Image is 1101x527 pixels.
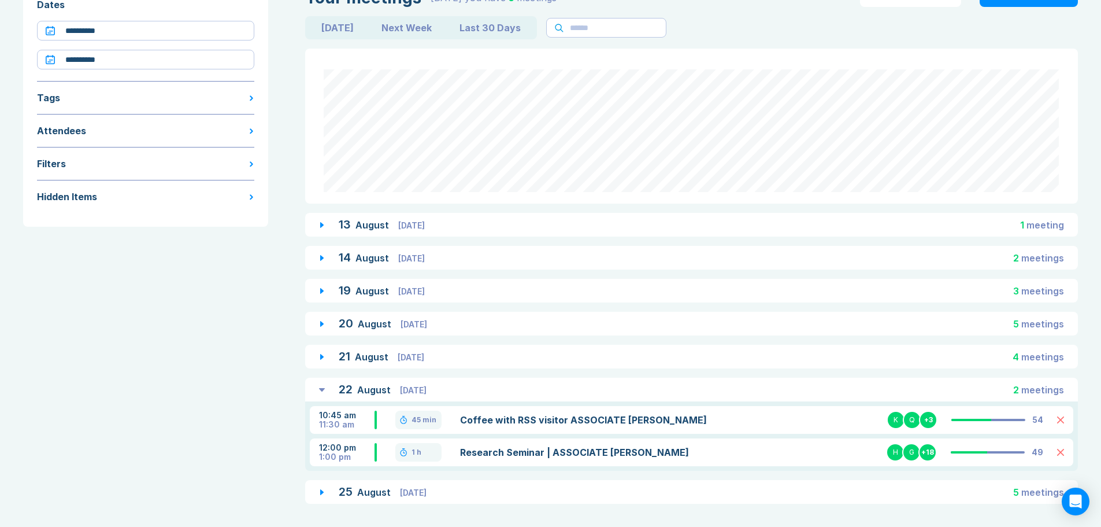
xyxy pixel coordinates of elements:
[339,349,350,363] span: 21
[903,411,921,429] div: Q
[1032,415,1043,425] div: 54
[355,351,391,363] span: August
[919,411,937,429] div: + 3
[398,220,425,230] span: [DATE]
[355,285,391,297] span: August
[307,19,368,37] button: [DATE]
[398,352,424,362] span: [DATE]
[460,445,709,459] a: Research Seminar | ASSOCIATE [PERSON_NAME]
[401,319,427,329] span: [DATE]
[358,318,394,330] span: August
[1032,448,1043,457] div: 49
[319,411,375,420] div: 10:45 am
[1021,285,1064,297] span: meeting s
[918,443,937,462] div: + 18
[412,448,421,457] div: 1 h
[412,415,436,425] div: 45 min
[319,443,375,452] div: 12:00 pm
[1013,351,1019,363] span: 4
[339,218,351,231] span: 13
[886,443,904,462] div: H
[400,385,427,395] span: [DATE]
[1021,318,1064,330] span: meeting s
[319,420,375,429] div: 11:30 am
[37,91,60,105] div: Tags
[1057,449,1064,456] button: Delete
[1021,487,1064,498] span: meeting s
[37,157,66,171] div: Filters
[1021,252,1064,264] span: meeting s
[1057,417,1064,423] button: Delete
[1021,384,1064,396] span: meeting s
[887,411,905,429] div: K
[339,316,353,330] span: 20
[368,19,446,37] button: Next Week
[1013,252,1019,264] span: 2
[1013,487,1019,498] span: 5
[37,124,86,138] div: Attendees
[1020,219,1024,231] span: 1
[355,252,391,264] span: August
[460,413,709,427] a: Coffee with RSS visitor ASSOCIATE [PERSON_NAME]
[357,487,393,498] span: August
[398,253,425,263] span: [DATE]
[37,190,97,204] div: Hidden Items
[355,219,391,231] span: August
[400,488,427,497] span: [DATE]
[339,283,351,297] span: 19
[1021,351,1064,363] span: meeting s
[1026,219,1064,231] span: meeting
[339,485,353,499] span: 25
[446,19,535,37] button: Last 30 Days
[1062,488,1089,515] div: Open Intercom Messenger
[339,382,353,396] span: 22
[339,250,351,264] span: 14
[398,286,425,296] span: [DATE]
[357,384,393,396] span: August
[1013,384,1019,396] span: 2
[1013,285,1019,297] span: 3
[902,443,921,462] div: G
[319,452,375,462] div: 1:00 pm
[1013,318,1019,330] span: 5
